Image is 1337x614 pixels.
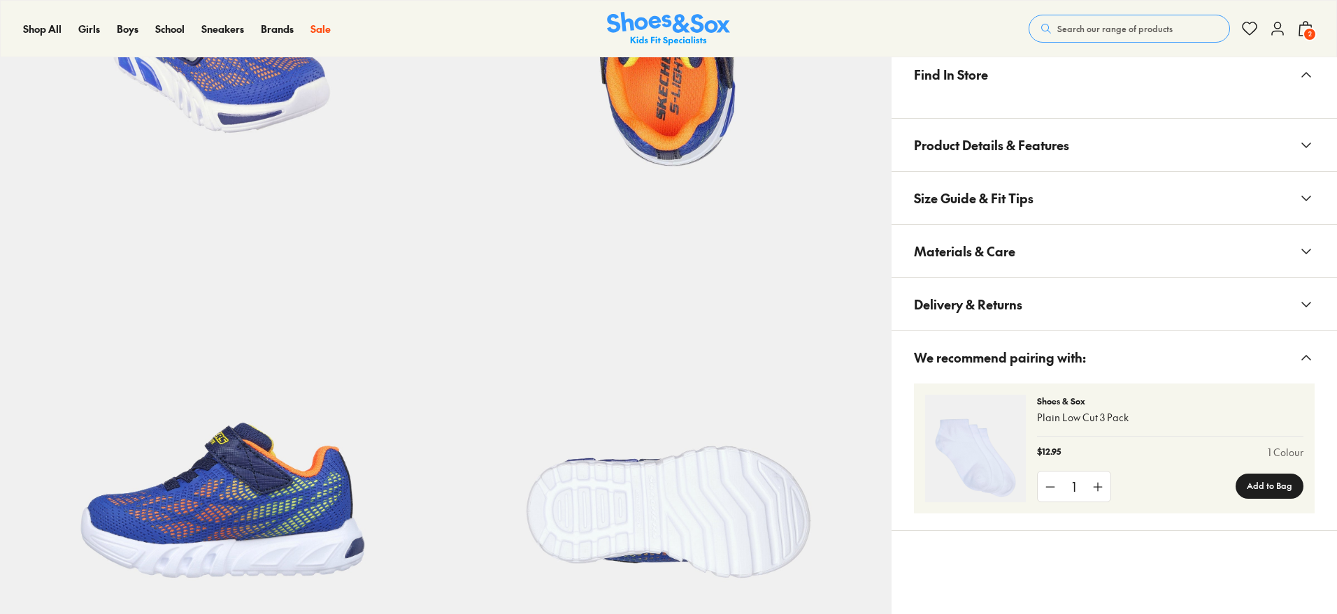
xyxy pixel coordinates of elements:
span: Find In Store [914,54,988,95]
p: Shoes & Sox [1037,395,1303,407]
a: Boys [117,22,138,36]
span: Materials & Care [914,231,1015,272]
img: SNS_Logo_Responsive.svg [607,12,730,46]
button: 2 [1297,13,1314,44]
a: Girls [78,22,100,36]
div: 1 [1063,472,1085,502]
button: Product Details & Features [892,119,1337,171]
span: Search our range of products [1057,22,1173,35]
a: 1 Colour [1268,445,1303,460]
a: Shoes & Sox [607,12,730,46]
button: Size Guide & Fit Tips [892,172,1337,224]
button: We recommend pairing with: [892,331,1337,383]
button: Find In Store [892,48,1337,101]
a: Sneakers [201,22,244,36]
span: Delivery & Returns [914,284,1022,325]
a: Shop All [23,22,62,36]
button: Delivery & Returns [892,278,1337,330]
p: $12.95 [1037,445,1061,460]
span: Size Guide & Fit Tips [914,177,1034,219]
a: Sale [310,22,331,36]
span: Product Details & Features [914,124,1069,166]
span: We recommend pairing with: [914,337,1086,378]
p: Plain Low Cut 3 Pack [1037,410,1303,425]
button: Search our range of products [1029,15,1230,43]
img: 4-356389_1 [925,395,1026,502]
span: 2 [1303,27,1317,41]
button: Materials & Care [892,225,1337,277]
button: Add to Bag [1236,474,1303,499]
a: School [155,22,185,36]
a: Brands [261,22,294,36]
